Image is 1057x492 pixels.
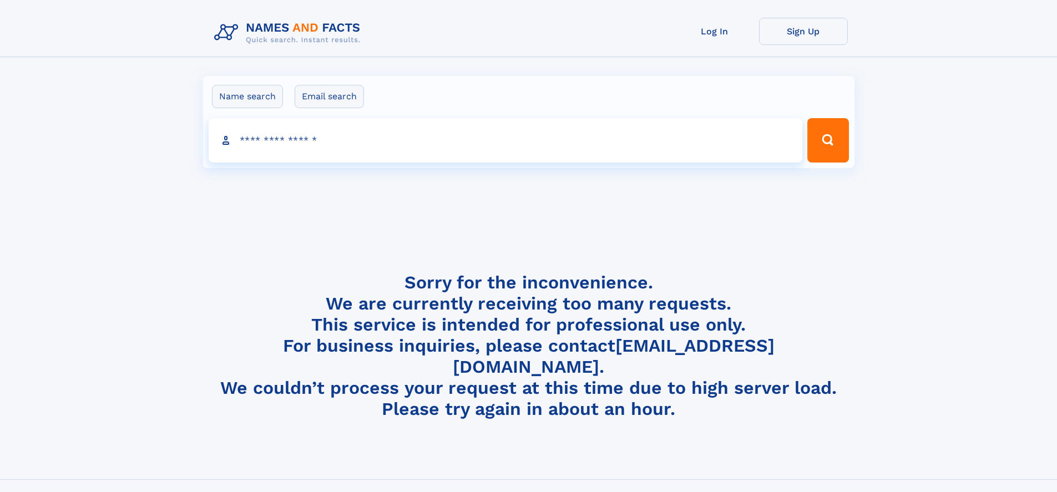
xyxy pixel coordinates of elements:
[209,118,803,163] input: search input
[212,85,283,108] label: Name search
[295,85,364,108] label: Email search
[807,118,848,163] button: Search Button
[759,18,848,45] a: Sign Up
[210,272,848,420] h4: Sorry for the inconvenience. We are currently receiving too many requests. This service is intend...
[210,18,370,48] img: Logo Names and Facts
[453,335,775,377] a: [EMAIL_ADDRESS][DOMAIN_NAME]
[670,18,759,45] a: Log In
